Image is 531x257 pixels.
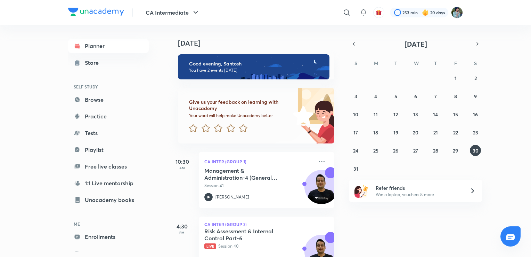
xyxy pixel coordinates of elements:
[204,228,291,242] h5: Risk Assessment & Internal Control Part-6
[189,68,323,73] p: You have 2 events [DATE]
[433,111,438,118] abbr: August 14, 2025
[414,93,417,100] abbr: August 6, 2025
[353,129,358,136] abbr: August 17, 2025
[450,72,461,84] button: August 1, 2025
[450,127,461,138] button: August 22, 2025
[353,165,358,172] abbr: August 31, 2025
[433,147,438,154] abbr: August 28, 2025
[68,193,149,207] a: Unacademy books
[430,91,441,102] button: August 7, 2025
[430,109,441,120] button: August 14, 2025
[354,60,357,67] abbr: Sunday
[85,59,103,67] div: Store
[373,147,378,154] abbr: August 25, 2025
[453,111,458,118] abbr: August 15, 2025
[450,91,461,102] button: August 8, 2025
[376,192,461,198] p: Win a laptop, vouchers & more
[470,109,481,120] button: August 16, 2025
[454,60,457,67] abbr: Friday
[474,60,477,67] abbr: Saturday
[168,157,196,166] h5: 10:30
[413,129,418,136] abbr: August 20, 2025
[433,129,438,136] abbr: August 21, 2025
[189,99,291,111] h6: Give us your feedback on learning with Unacademy
[370,145,381,156] button: August 25, 2025
[370,109,381,120] button: August 11, 2025
[413,147,418,154] abbr: August 27, 2025
[178,54,329,79] img: evening
[422,9,429,16] img: streak
[413,111,418,118] abbr: August 13, 2025
[455,75,457,81] abbr: August 1, 2025
[374,60,378,67] abbr: Monday
[474,75,477,81] abbr: August 2, 2025
[68,230,149,244] a: Enrollments
[353,111,358,118] abbr: August 10, 2025
[350,109,361,120] button: August 10, 2025
[470,91,481,102] button: August 9, 2025
[354,184,368,198] img: referral
[430,145,441,156] button: August 28, 2025
[68,93,149,107] a: Browse
[450,145,461,156] button: August 29, 2025
[68,39,149,53] a: Planner
[374,93,377,100] abbr: August 4, 2025
[410,127,421,138] button: August 20, 2025
[390,145,401,156] button: August 26, 2025
[473,129,478,136] abbr: August 23, 2025
[204,243,216,249] span: Live
[390,91,401,102] button: August 5, 2025
[376,184,461,192] h6: Refer friends
[450,109,461,120] button: August 15, 2025
[68,109,149,123] a: Practice
[68,126,149,140] a: Tests
[453,147,458,154] abbr: August 29, 2025
[470,127,481,138] button: August 23, 2025
[470,145,481,156] button: August 30, 2025
[374,111,378,118] abbr: August 11, 2025
[189,113,291,118] p: Your word will help make Unacademy better
[204,222,329,226] p: CA Inter (Group 2)
[141,6,204,20] button: CA Intermediate
[68,176,149,190] a: 1:1 Live mentorship
[470,72,481,84] button: August 2, 2025
[359,39,473,49] button: [DATE]
[393,147,398,154] abbr: August 26, 2025
[376,9,382,16] img: avatar
[410,109,421,120] button: August 13, 2025
[451,7,463,18] img: Santosh Kumar Thakur
[434,93,437,100] abbr: August 7, 2025
[474,93,477,100] abbr: August 9, 2025
[393,111,398,118] abbr: August 12, 2025
[405,39,427,49] span: [DATE]
[189,61,323,67] h6: Good evening, Santosh
[373,129,378,136] abbr: August 18, 2025
[350,91,361,102] button: August 3, 2025
[305,174,338,207] img: Avatar
[394,93,397,100] abbr: August 5, 2025
[373,7,384,18] button: avatar
[269,88,334,143] img: feedback_image
[453,129,458,136] abbr: August 22, 2025
[168,222,196,231] h5: 4:30
[414,60,419,67] abbr: Wednesday
[390,127,401,138] button: August 19, 2025
[390,109,401,120] button: August 12, 2025
[353,147,358,154] abbr: August 24, 2025
[430,127,441,138] button: August 21, 2025
[168,166,196,170] p: AM
[68,8,124,16] img: Company Logo
[393,129,398,136] abbr: August 19, 2025
[370,127,381,138] button: August 18, 2025
[68,159,149,173] a: Free live classes
[178,39,341,47] h4: [DATE]
[350,145,361,156] button: August 24, 2025
[68,8,124,18] a: Company Logo
[410,145,421,156] button: August 27, 2025
[204,182,313,189] p: Session 41
[473,147,479,154] abbr: August 30, 2025
[204,157,313,166] p: CA Inter (Group 1)
[68,56,149,70] a: Store
[394,60,397,67] abbr: Tuesday
[68,143,149,157] a: Playlist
